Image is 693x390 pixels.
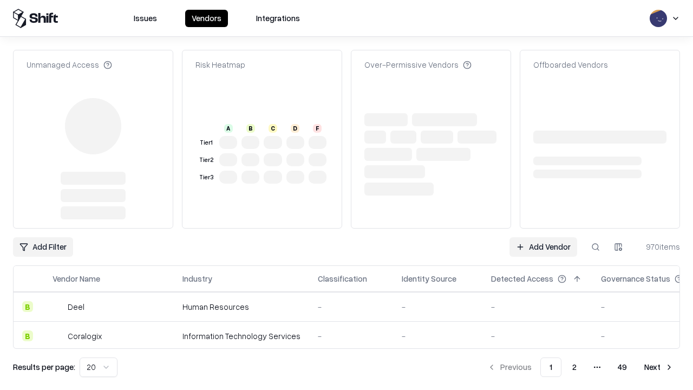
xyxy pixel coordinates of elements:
button: 2 [564,357,585,377]
button: Add Filter [13,237,73,257]
div: C [269,124,277,133]
button: 1 [540,357,561,377]
div: - [402,301,474,313]
div: Tier 3 [198,173,215,182]
div: Tier 2 [198,155,215,165]
div: Industry [182,273,212,284]
div: F [313,124,322,133]
div: B [22,301,33,312]
a: Add Vendor [509,237,577,257]
div: Over-Permissive Vendors [364,59,472,70]
button: 49 [609,357,636,377]
button: Issues [127,10,164,27]
div: Deel [68,301,84,313]
button: Integrations [250,10,306,27]
div: - [318,330,384,342]
div: Coralogix [68,330,102,342]
div: Detected Access [491,273,553,284]
div: Classification [318,273,367,284]
div: - [402,330,474,342]
button: Vendors [185,10,228,27]
div: Tier 1 [198,138,215,147]
div: Human Resources [182,301,300,313]
div: 970 items [637,241,680,252]
img: Coralogix [53,330,63,341]
div: B [22,330,33,341]
p: Results per page: [13,361,75,373]
div: D [291,124,299,133]
div: - [318,301,384,313]
button: Next [638,357,680,377]
div: Identity Source [402,273,456,284]
div: A [224,124,233,133]
div: Governance Status [601,273,670,284]
div: Risk Heatmap [195,59,245,70]
div: Unmanaged Access [27,59,112,70]
nav: pagination [481,357,680,377]
img: Deel [53,301,63,312]
div: - [491,330,584,342]
div: Vendor Name [53,273,100,284]
div: Offboarded Vendors [533,59,608,70]
div: Information Technology Services [182,330,300,342]
div: B [246,124,255,133]
div: - [491,301,584,313]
